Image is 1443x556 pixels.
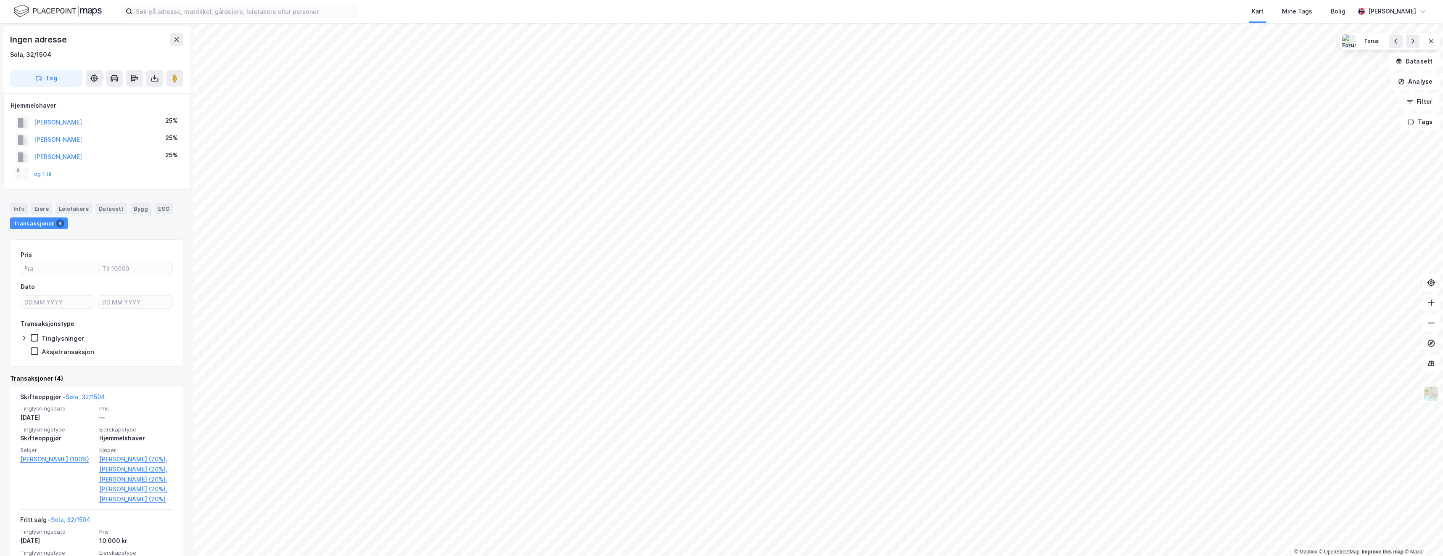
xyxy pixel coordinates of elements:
div: Transaksjonstype [21,319,74,329]
button: Forus [1359,34,1385,48]
div: Kontrollprogram for chat [1401,516,1443,556]
div: Forus [1364,38,1379,45]
div: Kart [1252,6,1263,16]
span: Eierskapstype [99,426,173,433]
a: [PERSON_NAME] (20%), [99,454,173,464]
div: Dato [21,282,35,292]
button: Filter [1399,93,1440,110]
img: logo.f888ab2527a4732fd821a326f86c7f29.svg [13,4,102,19]
input: DD.MM.YYYY [99,296,172,308]
span: Selger [20,447,94,454]
a: [PERSON_NAME] (100%) [20,454,94,464]
span: Tinglysningstype [20,426,94,433]
div: Transaksjoner [10,217,68,229]
span: Tinglysningsdato [20,405,94,412]
div: [PERSON_NAME] [1368,6,1416,16]
button: Tags [1401,114,1440,130]
iframe: Chat Widget [1401,516,1443,556]
div: Skifteoppgjør [20,433,94,443]
div: 10 000 kr [99,536,173,546]
div: Transaksjoner (4) [10,373,183,384]
input: Fra [21,262,95,275]
a: Improve this map [1362,549,1403,555]
div: ESG [155,203,173,214]
span: Tinglysningsdato [20,528,94,535]
div: — [99,413,173,423]
div: Aksjetransaksjon [42,348,94,356]
button: Tag [10,70,82,87]
div: Bolig [1331,6,1345,16]
div: 25% [165,133,178,143]
a: Mapbox [1294,549,1317,555]
a: [PERSON_NAME] (20%), [99,474,173,485]
img: Z [1423,386,1439,402]
span: Kjøper [99,447,173,454]
div: [DATE] [20,413,94,423]
button: Datasett [1388,53,1440,70]
div: Tinglysninger [42,334,84,342]
div: Datasett [95,203,127,214]
span: Pris [99,528,173,535]
div: Pris [21,250,32,260]
div: Eiere [31,203,52,214]
a: OpenStreetMap [1319,549,1360,555]
span: Pris [99,405,173,412]
div: Sola, 32/1504 [10,50,51,60]
div: Hjemmelshaver [11,101,183,111]
a: [PERSON_NAME] (20%), [99,484,173,494]
div: Info [10,203,28,214]
input: DD.MM.YYYY [21,296,95,308]
div: Hjemmelshaver [99,433,173,443]
div: 25% [165,116,178,126]
div: Ingen adresse [10,33,68,46]
div: Fritt salg - [20,515,90,528]
a: [PERSON_NAME] (20%), [99,464,173,474]
img: Forus [1342,34,1356,48]
div: [DATE] [20,536,94,546]
input: Til 10000 [99,262,172,275]
a: Sola, 32/1504 [51,516,90,523]
div: 25% [165,150,178,160]
a: Sola, 32/1504 [66,393,105,400]
div: Leietakere [55,203,92,214]
div: Mine Tags [1282,6,1312,16]
button: Analyse [1391,73,1440,90]
input: Søk på adresse, matrikkel, gårdeiere, leietakere eller personer [132,5,357,18]
a: [PERSON_NAME] (20%) [99,494,173,504]
div: Bygg [130,203,151,214]
div: Skifteoppgjør - [20,392,105,405]
div: 4 [56,219,64,228]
